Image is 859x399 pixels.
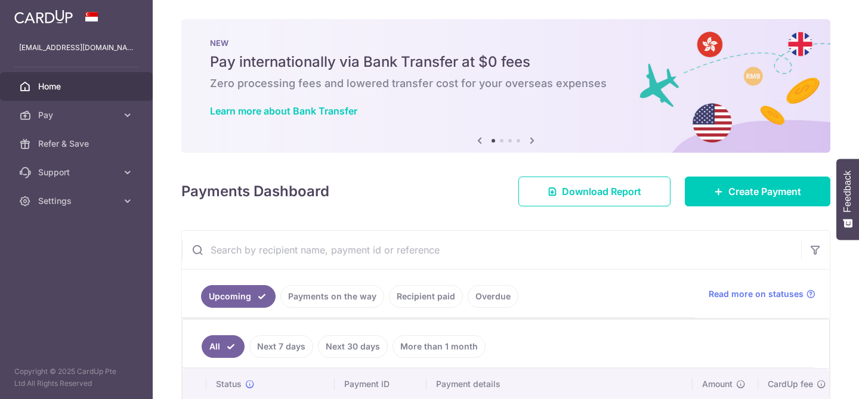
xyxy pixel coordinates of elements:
a: Read more on statuses [709,288,815,300]
span: Home [38,81,117,92]
h6: Zero processing fees and lowered transfer cost for your overseas expenses [210,76,802,91]
span: Download Report [562,184,641,199]
a: Create Payment [685,177,830,206]
a: Overdue [468,285,518,308]
a: Next 30 days [318,335,388,358]
h5: Pay internationally via Bank Transfer at $0 fees [210,52,802,72]
h4: Payments Dashboard [181,181,329,202]
a: More than 1 month [393,335,486,358]
span: Amount [702,378,733,390]
button: Feedback - Show survey [836,159,859,240]
span: Read more on statuses [709,288,804,300]
a: Learn more about Bank Transfer [210,105,357,117]
span: Create Payment [728,184,801,199]
a: Recipient paid [389,285,463,308]
a: All [202,335,245,358]
span: Settings [38,195,117,207]
img: Bank transfer banner [181,19,830,153]
span: Support [38,166,117,178]
span: Pay [38,109,117,121]
span: Status [216,378,242,390]
a: Next 7 days [249,335,313,358]
span: Feedback [842,171,853,212]
p: NEW [210,38,802,48]
span: CardUp fee [768,378,813,390]
input: Search by recipient name, payment id or reference [182,231,801,269]
img: CardUp [14,10,73,24]
a: Payments on the way [280,285,384,308]
p: [EMAIL_ADDRESS][DOMAIN_NAME] [19,42,134,54]
span: Refer & Save [38,138,117,150]
a: Download Report [518,177,670,206]
a: Upcoming [201,285,276,308]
